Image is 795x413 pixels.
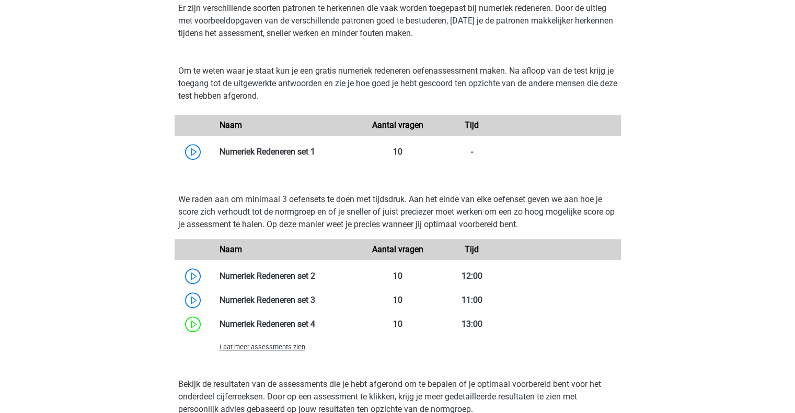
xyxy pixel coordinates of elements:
[435,243,509,256] div: Tijd
[212,119,361,132] div: Naam
[212,294,361,306] div: Numeriek Redeneren set 3
[360,119,434,132] div: Aantal vragen
[178,193,617,231] p: We raden aan om minimaal 3 oefensets te doen met tijdsdruk. Aan het einde van elke oefenset geven...
[212,318,361,331] div: Numeriek Redeneren set 4
[220,343,305,351] span: Laat meer assessments zien
[178,65,617,102] p: Om te weten waar je staat kun je een gratis numeriek redeneren oefenassessment maken. Na afloop v...
[178,2,617,40] p: Er zijn verschillende soorten patronen te herkennen die vaak worden toegepast bij numeriek redene...
[212,270,361,282] div: Numeriek Redeneren set 2
[212,243,361,256] div: Naam
[360,243,434,256] div: Aantal vragen
[435,119,509,132] div: Tijd
[212,146,361,158] div: Numeriek Redeneren set 1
